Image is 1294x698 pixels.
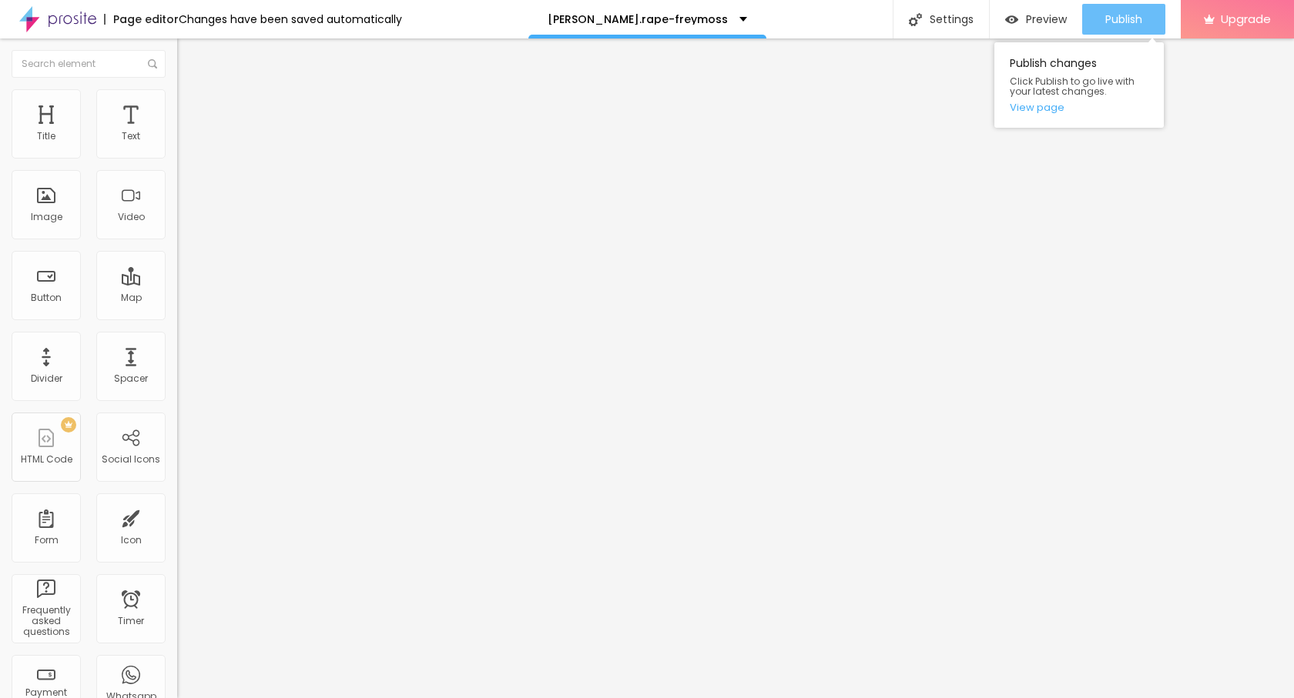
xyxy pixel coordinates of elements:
div: Icon [121,535,142,546]
div: Map [121,292,142,303]
img: view-1.svg [1005,13,1018,26]
div: Image [31,212,62,222]
div: Button [31,292,62,303]
span: Upgrade [1221,12,1271,25]
input: Search element [12,50,166,78]
span: Click Publish to go live with your latest changes. [1010,76,1148,96]
span: Preview [1026,13,1067,25]
div: HTML Code [21,454,72,465]
div: Changes have been saved automatically [179,14,402,25]
img: Icone [909,13,922,26]
div: Social Icons [102,454,160,465]
a: View page [1010,102,1148,112]
div: Page editor [104,14,179,25]
div: Video [118,212,145,222]
div: Divider [31,373,62,384]
div: Spacer [114,373,148,384]
div: Timer [118,616,144,626]
div: Text [122,131,140,142]
div: Title [37,131,55,142]
div: Frequently asked questions [15,605,76,638]
button: Publish [1082,4,1165,35]
button: Preview [990,4,1082,35]
div: Form [35,535,59,546]
img: Icone [148,59,157,68]
span: Publish [1105,13,1142,25]
div: Publish changes [994,42,1164,128]
p: [PERSON_NAME].rape-freymoss [548,14,728,25]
